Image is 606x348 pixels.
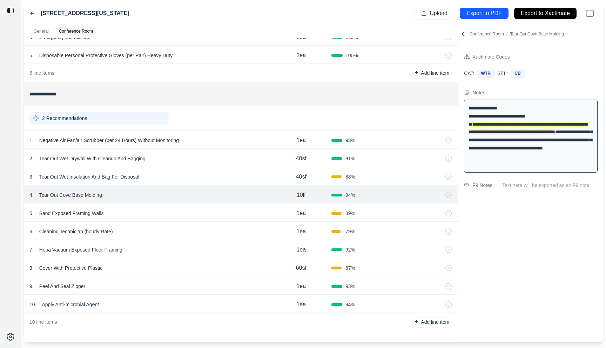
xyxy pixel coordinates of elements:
[345,52,358,59] span: 100 %
[42,115,87,122] p: 2 Recommendations
[464,183,469,187] img: comment
[510,32,564,36] span: Tear Out Cove Base Molding
[29,192,34,199] p: 4 .
[296,173,307,181] p: 40sf
[421,69,449,76] p: Add line item
[296,264,307,272] p: 60sf
[29,265,34,272] p: 8 .
[415,318,418,326] p: +
[345,228,355,235] span: 79 %
[470,31,564,37] p: Conference Room
[511,69,524,77] div: CB
[345,301,355,308] span: 94 %
[39,300,102,309] p: Apply Anti-microbial Agent
[59,28,93,34] p: Conference Room
[472,88,485,97] div: Notes
[296,136,306,145] p: 1ea
[345,265,355,272] span: 87 %
[296,51,306,60] p: 2ea
[7,7,14,14] img: toggle sidebar
[29,69,54,76] p: 5 line items
[296,282,306,290] p: 1ea
[345,246,355,253] span: 92 %
[514,8,577,19] button: Export to Xactimate
[421,319,449,326] p: Add line item
[29,210,34,217] p: 5 .
[430,9,447,18] p: Upload
[345,155,355,162] span: 91 %
[29,283,34,290] p: 9 .
[345,283,355,290] span: 93 %
[36,172,142,182] p: Tear Out Wet Insulation And Bag For Disposal
[521,9,570,18] p: Export to Xactimate
[36,154,148,163] p: Tear Out Wet Drywall With Cleanup And Bagging
[36,281,88,291] p: Peel And Seal Zipper
[472,53,510,61] div: Xactimate Codes
[296,300,306,309] p: 1ea
[466,9,501,18] p: Export to PDF
[412,68,452,78] button: +Add line item
[29,301,36,308] p: 10 .
[415,69,418,77] p: +
[36,135,182,145] p: Negative Air Fan/air Scrubber (per 24 Hours) Without Monitoring
[29,173,34,180] p: 3 .
[415,8,454,19] button: Upload
[502,182,598,189] p: Text here will be exported as an F9 note.
[297,191,306,199] p: 10lf
[29,319,57,326] p: 10 line items
[29,155,34,162] p: 2 .
[296,246,306,254] p: 1ea
[36,190,105,200] p: Tear Out Cove Base Molding
[477,69,494,77] div: WTR
[36,227,116,236] p: Cleaning Technician (hourly Rate)
[464,70,474,77] p: CAT:
[504,32,510,36] span: /
[345,137,355,144] span: 93 %
[41,9,129,18] label: [STREET_ADDRESS][US_STATE]
[29,52,34,59] p: 5 .
[296,209,306,217] p: 1ea
[34,28,49,34] p: General
[345,173,355,180] span: 88 %
[36,263,106,273] p: Cover With Protective Plastic
[29,137,34,144] p: 1 .
[296,154,307,163] p: 40sf
[36,208,107,218] p: Sand Exposed Framing Walls
[582,6,598,21] img: right-panel.svg
[345,210,355,217] span: 89 %
[29,246,34,253] p: 7 .
[412,317,452,327] button: +Add line item
[36,51,176,60] p: Disposable Personal Protective Gloves (per Pair) Heavy Duty
[36,245,125,255] p: Hepa Vacuum Exposed Floor Framing
[460,8,509,19] button: Export to PDF
[345,192,355,199] span: 94 %
[29,228,34,235] p: 6 .
[472,181,492,189] div: F9 Notes
[296,227,306,236] p: 1ea
[497,70,508,77] p: SEL:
